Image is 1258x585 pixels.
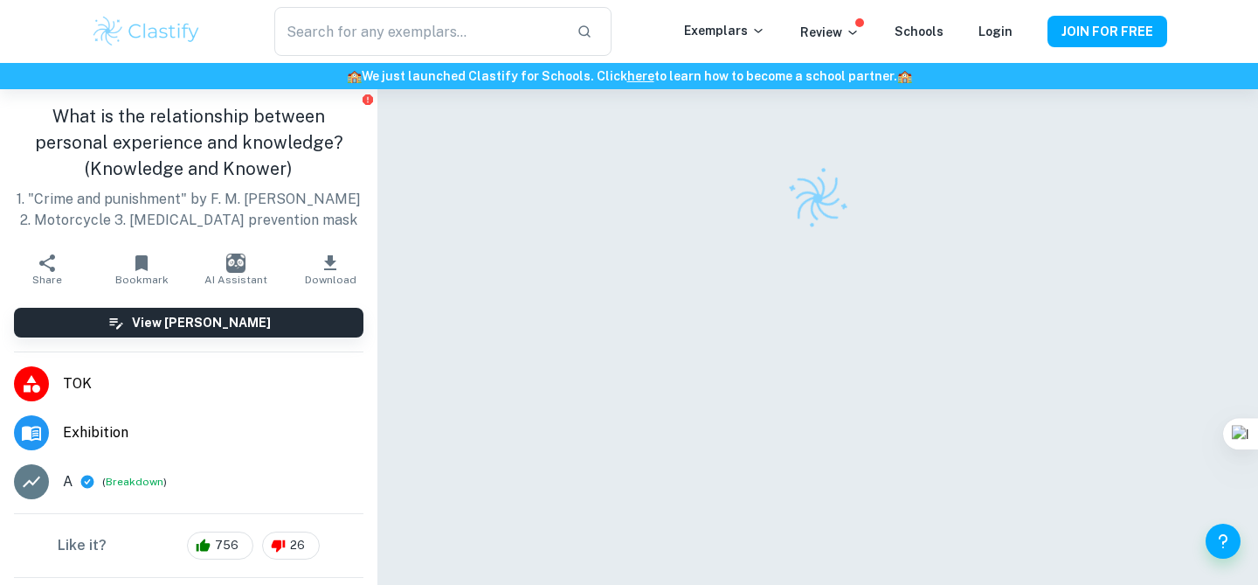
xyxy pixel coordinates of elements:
[63,422,363,443] span: Exhibition
[305,274,356,286] span: Download
[895,24,943,38] a: Schools
[1047,16,1167,47] button: JOIN FOR FREE
[262,532,320,560] div: 26
[226,254,245,273] img: AI Assistant
[189,245,283,294] button: AI Assistant
[94,245,189,294] button: Bookmark
[1206,524,1241,559] button: Help and Feedback
[800,23,860,42] p: Review
[14,103,363,182] h1: What is the relationship between personal experience and knowledge? (Knowledge and Knower)
[897,69,912,83] span: 🏫
[684,21,765,40] p: Exemplars
[14,308,363,338] button: View [PERSON_NAME]
[63,471,73,492] p: A
[283,245,377,294] button: Download
[91,14,202,49] img: Clastify logo
[978,24,1013,38] a: Login
[361,93,374,106] button: Report issue
[132,313,271,332] h6: View [PERSON_NAME]
[204,274,267,286] span: AI Assistant
[63,373,363,394] span: TOK
[102,474,167,491] span: ( )
[280,537,314,554] span: 26
[627,69,654,83] a: here
[187,532,253,560] div: 756
[32,274,62,286] span: Share
[106,474,163,490] button: Breakdown
[347,69,362,83] span: 🏫
[115,274,169,286] span: Bookmark
[205,537,248,554] span: 756
[3,66,1255,86] h6: We just launched Clastify for Schools. Click to learn how to become a school partner.
[58,535,107,556] h6: Like it?
[776,157,860,240] img: Clastify logo
[274,7,563,56] input: Search for any exemplars...
[14,189,363,231] p: 1. "Crime and punishment" by F. M. [PERSON_NAME] 2. Motorcycle 3. [MEDICAL_DATA] prevention mask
